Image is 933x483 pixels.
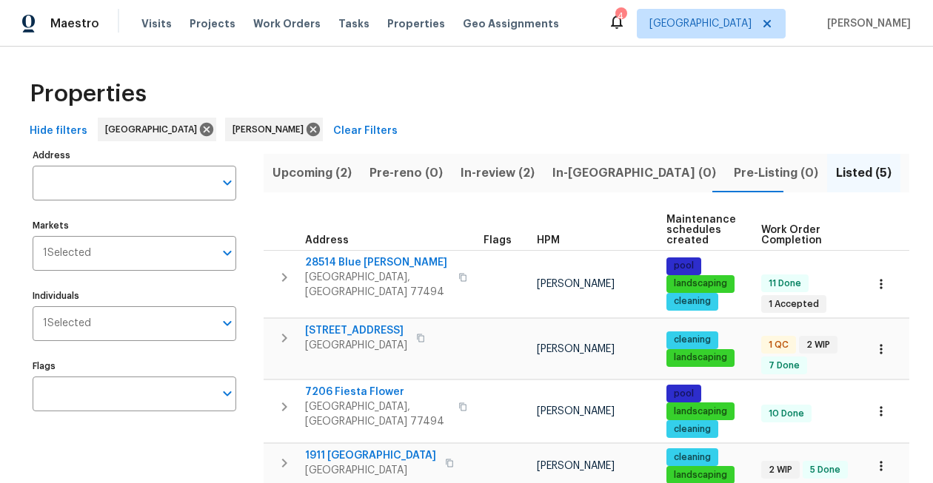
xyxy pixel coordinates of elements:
span: [GEOGRAPHIC_DATA] [305,338,407,353]
span: [GEOGRAPHIC_DATA] [105,122,203,137]
span: Upcoming (2) [272,163,352,183]
span: 10 Done [763,408,810,420]
button: Hide filters [24,118,93,145]
span: [GEOGRAPHIC_DATA], [GEOGRAPHIC_DATA] 77494 [305,270,449,300]
span: 28514 Blue [PERSON_NAME] [305,255,449,270]
span: [PERSON_NAME] [821,16,911,31]
span: Maestro [50,16,99,31]
span: Work Orders [253,16,321,31]
span: Tasks [338,18,369,29]
span: Geo Assignments [463,16,559,31]
span: Address [305,235,349,246]
span: Projects [190,16,235,31]
span: Pre-reno (0) [369,163,443,183]
span: pool [668,388,700,400]
span: 1911 [GEOGRAPHIC_DATA] [305,448,436,463]
label: Flags [33,362,236,371]
button: Open [217,383,238,404]
span: Properties [387,16,445,31]
span: [STREET_ADDRESS] [305,323,407,338]
label: Individuals [33,291,236,300]
span: landscaping [668,277,733,290]
span: Clear Filters [333,122,398,141]
span: 2 WIP [800,339,836,351]
span: 11 Done [763,277,807,290]
span: Properties [30,87,147,101]
span: In-review (2) [461,163,535,183]
label: Address [33,151,236,160]
span: 1 Selected [43,317,91,330]
span: [PERSON_NAME] [537,279,615,289]
div: [GEOGRAPHIC_DATA] [98,118,216,141]
span: Work Order Completion [761,225,855,246]
span: 1 Selected [43,247,91,260]
span: cleaning [668,295,717,308]
span: 7 Done [763,359,806,372]
span: 2 WIP [763,464,798,476]
span: Maintenance schedules created [666,215,736,246]
span: landscaping [668,469,733,482]
label: Markets [33,221,236,230]
span: [PERSON_NAME] [537,406,615,416]
span: cleaning [668,334,717,346]
div: [PERSON_NAME] [225,118,323,141]
span: [GEOGRAPHIC_DATA], [GEOGRAPHIC_DATA] 77494 [305,399,449,429]
span: 5 Done [804,464,846,476]
span: cleaning [668,451,717,464]
span: [GEOGRAPHIC_DATA] [305,463,436,478]
span: Visits [141,16,172,31]
span: landscaping [668,405,733,418]
span: 7206 Fiesta Flower [305,385,449,399]
span: cleaning [668,423,717,436]
span: pool [668,260,700,272]
span: Pre-Listing (0) [734,163,818,183]
span: 1 Accepted [763,298,825,311]
span: [PERSON_NAME] [537,344,615,354]
button: Open [217,172,238,193]
span: [PERSON_NAME] [537,461,615,471]
span: 1 QC [763,339,795,351]
span: Flags [484,235,512,246]
span: HPM [537,235,560,246]
span: In-[GEOGRAPHIC_DATA] (0) [552,163,716,183]
span: Hide filters [30,122,87,141]
span: landscaping [668,351,733,364]
span: [GEOGRAPHIC_DATA] [649,16,752,31]
span: Listed (5) [836,163,892,183]
button: Open [217,313,238,334]
button: Clear Filters [327,118,404,145]
div: 4 [615,9,626,24]
span: [PERSON_NAME] [233,122,310,137]
button: Open [217,243,238,263]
